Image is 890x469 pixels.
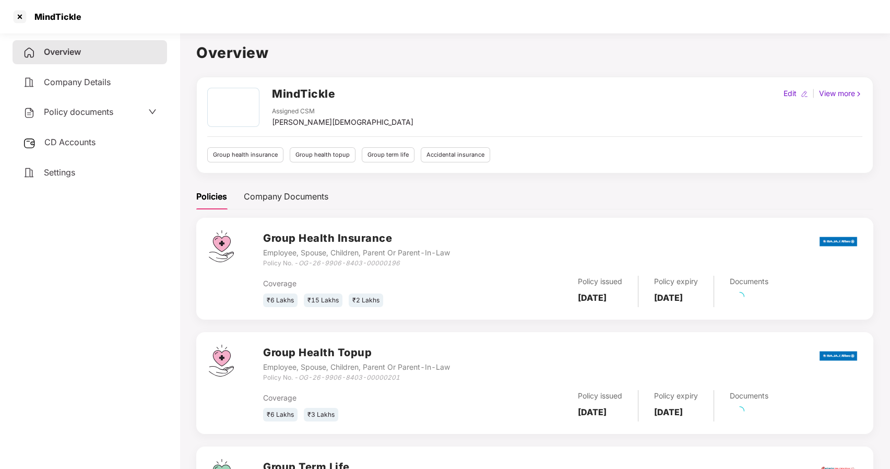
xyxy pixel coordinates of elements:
span: Overview [44,46,81,57]
div: Policy issued [578,276,622,287]
div: ₹3 Lakhs [304,408,338,422]
i: OG-26-9906-8403-00000201 [299,373,400,381]
div: Policies [196,190,227,203]
img: svg+xml;base64,PHN2ZyB4bWxucz0iaHR0cDovL3d3dy53My5vcmcvMjAwMC9zdmciIHdpZHRoPSI0Ny43MTQiIGhlaWdodD... [209,230,234,262]
span: loading [734,405,745,416]
div: Assigned CSM [272,107,413,116]
img: bajaj.png [820,344,857,368]
div: Edit [781,88,799,99]
div: | [810,88,817,99]
div: ₹15 Lakhs [304,294,342,308]
div: Policy No. - [263,373,450,383]
div: Documents [730,390,768,402]
i: OG-26-9906-8403-00000196 [299,259,400,267]
div: Group health topup [290,147,355,162]
div: ₹6 Lakhs [263,408,298,422]
div: Company Documents [244,190,328,203]
div: Accidental insurance [421,147,490,162]
span: Company Details [44,77,111,87]
div: Coverage [263,392,462,404]
div: ₹2 Lakhs [349,294,383,308]
h3: Group Health Insurance [263,230,450,247]
img: svg+xml;base64,PHN2ZyB4bWxucz0iaHR0cDovL3d3dy53My5vcmcvMjAwMC9zdmciIHdpZHRoPSIyNCIgaGVpZ2h0PSIyNC... [23,76,35,89]
span: down [148,108,157,116]
img: svg+xml;base64,PHN2ZyB3aWR0aD0iMjUiIGhlaWdodD0iMjQiIHZpZXdCb3g9IjAgMCAyNSAyNCIgZmlsbD0ibm9uZSIgeG... [23,137,36,149]
b: [DATE] [578,407,607,417]
img: bajaj.png [820,230,857,253]
h3: Group Health Topup [263,345,450,361]
div: Policy issued [578,390,622,402]
b: [DATE] [654,407,683,417]
div: Employee, Spouse, Children, Parent Or Parent-In-Law [263,247,450,259]
img: rightIcon [855,90,862,98]
div: MindTickle [28,11,81,22]
div: ₹6 Lakhs [263,294,298,308]
div: Policy expiry [654,390,698,402]
span: Settings [44,167,75,178]
div: Policy expiry [654,276,698,287]
div: Documents [730,276,768,287]
img: svg+xml;base64,PHN2ZyB4bWxucz0iaHR0cDovL3d3dy53My5vcmcvMjAwMC9zdmciIHdpZHRoPSIyNCIgaGVpZ2h0PSIyNC... [23,167,35,179]
img: svg+xml;base64,PHN2ZyB4bWxucz0iaHR0cDovL3d3dy53My5vcmcvMjAwMC9zdmciIHdpZHRoPSIyNCIgaGVpZ2h0PSIyNC... [23,107,35,119]
h1: Overview [196,41,873,64]
span: Policy documents [44,107,113,117]
img: svg+xml;base64,PHN2ZyB4bWxucz0iaHR0cDovL3d3dy53My5vcmcvMjAwMC9zdmciIHdpZHRoPSI0Ny43MTQiIGhlaWdodD... [209,345,234,377]
img: svg+xml;base64,PHN2ZyB4bWxucz0iaHR0cDovL3d3dy53My5vcmcvMjAwMC9zdmciIHdpZHRoPSIyNCIgaGVpZ2h0PSIyNC... [23,46,35,59]
h2: MindTickle [272,85,335,102]
div: Coverage [263,278,462,289]
span: loading [734,291,745,302]
div: View more [817,88,864,99]
b: [DATE] [654,292,683,303]
b: [DATE] [578,292,607,303]
div: [PERSON_NAME][DEMOGRAPHIC_DATA] [272,116,413,128]
span: CD Accounts [44,137,96,147]
img: editIcon [801,90,808,98]
div: Group health insurance [207,147,283,162]
div: Employee, Spouse, Children, Parent Or Parent-In-Law [263,361,450,373]
div: Group term life [362,147,414,162]
div: Policy No. - [263,259,450,268]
